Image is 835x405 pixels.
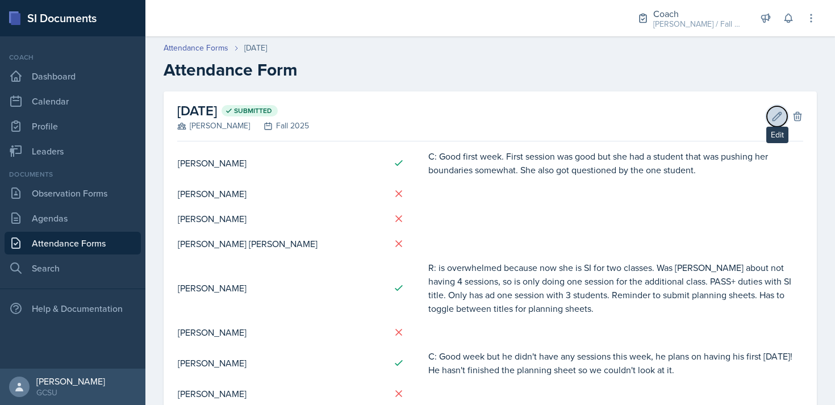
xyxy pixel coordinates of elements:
td: [PERSON_NAME] [177,345,384,381]
div: [PERSON_NAME] [36,375,105,387]
div: GCSU [36,387,105,398]
div: Coach [653,7,744,20]
div: [PERSON_NAME] / Fall 2025 [653,18,744,30]
a: Search [5,257,141,279]
td: [PERSON_NAME] [177,181,384,206]
a: Attendance Forms [5,232,141,254]
h2: [DATE] [177,101,309,121]
a: Leaders [5,140,141,162]
span: Submitted [234,106,272,115]
a: Observation Forms [5,182,141,204]
td: [PERSON_NAME] [177,256,384,320]
div: Documents [5,169,141,179]
a: Calendar [5,90,141,112]
button: Edit [767,106,787,127]
div: Help & Documentation [5,297,141,320]
td: C: Good first week. First session was good but she had a student that was pushing her boundaries ... [428,145,803,181]
td: [PERSON_NAME] [177,206,384,231]
div: Coach [5,52,141,62]
td: C: Good week but he didn't have any sessions this week, he plans on having his first [DATE]! He h... [428,345,803,381]
div: [PERSON_NAME] Fall 2025 [177,120,309,132]
td: [PERSON_NAME] [177,320,384,345]
a: Profile [5,115,141,137]
td: R: is overwhelmed because now she is SI for two classes. Was [PERSON_NAME] about not having 4 ses... [428,256,803,320]
h2: Attendance Form [164,60,817,80]
td: [PERSON_NAME] [177,145,384,181]
td: [PERSON_NAME] [PERSON_NAME] [177,231,384,256]
div: [DATE] [244,42,267,54]
a: Attendance Forms [164,42,228,54]
a: Dashboard [5,65,141,87]
a: Agendas [5,207,141,229]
